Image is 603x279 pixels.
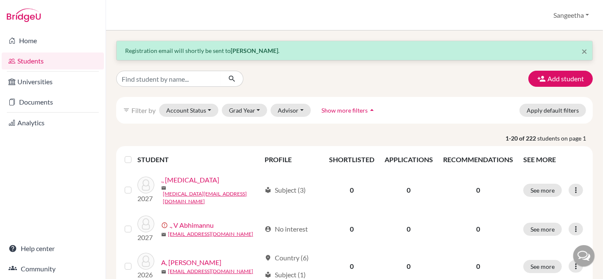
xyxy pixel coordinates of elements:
[265,185,306,195] div: Subject (3)
[2,94,104,110] a: Documents
[443,224,513,234] p: 0
[523,223,562,236] button: See more
[314,104,383,117] button: Show more filtersarrow_drop_up
[231,47,278,54] strong: [PERSON_NAME]
[2,52,104,69] a: Students
[537,134,593,143] span: students on page 1
[380,210,438,248] td: 0
[168,230,253,238] a: [EMAIL_ADDRESS][DOMAIN_NAME]
[380,149,438,170] th: APPLICATIONS
[2,114,104,131] a: Analytics
[222,104,268,117] button: Grad Year
[265,226,271,232] span: account_circle
[550,7,593,23] button: Sangeetha
[321,107,368,114] span: Show more filters
[116,71,221,87] input: Find student by name...
[137,149,260,170] th: STUDENT
[368,106,376,114] i: arrow_drop_up
[123,107,130,113] i: filter_list
[523,184,562,197] button: See more
[581,45,587,57] span: ×
[168,268,253,275] a: [EMAIL_ADDRESS][DOMAIN_NAME]
[505,134,537,143] strong: 1-20 of 222
[161,222,170,229] span: error_outline
[137,215,154,232] img: ., V Abhimannu
[518,149,589,170] th: SEE MORE
[528,71,593,87] button: Add student
[380,170,438,210] td: 0
[2,73,104,90] a: Universities
[161,232,166,237] span: mail
[324,149,380,170] th: SHORTLISTED
[324,170,380,210] td: 0
[581,46,587,56] button: Close
[170,220,214,230] a: ., V Abhimannu
[131,106,156,114] span: Filter by
[137,193,154,204] p: 2027
[438,149,518,170] th: RECOMMENDATIONS
[161,185,166,191] span: mail
[523,260,562,273] button: See more
[2,240,104,257] a: Help center
[2,260,104,277] a: Community
[265,253,309,263] div: Country (6)
[137,177,154,193] img: ., Kyra
[324,210,380,248] td: 0
[161,175,219,185] a: ., [MEDICAL_DATA]
[265,254,271,261] span: location_on
[159,104,218,117] button: Account Status
[265,271,271,278] span: local_library
[260,149,324,170] th: PROFILE
[265,187,271,193] span: local_library
[443,261,513,271] p: 0
[519,104,586,117] button: Apply default filters
[443,185,513,195] p: 0
[7,8,41,22] img: Bridge-U
[163,190,261,205] a: [MEDICAL_DATA][EMAIL_ADDRESS][DOMAIN_NAME]
[2,32,104,49] a: Home
[161,269,166,274] span: mail
[19,6,36,14] span: Help
[137,253,154,270] img: A, Amita
[271,104,311,117] button: Advisor
[161,257,221,268] a: A, [PERSON_NAME]
[125,46,584,55] p: Registration email will shortly be sent to .
[137,232,154,243] p: 2027
[265,224,308,234] div: No interest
